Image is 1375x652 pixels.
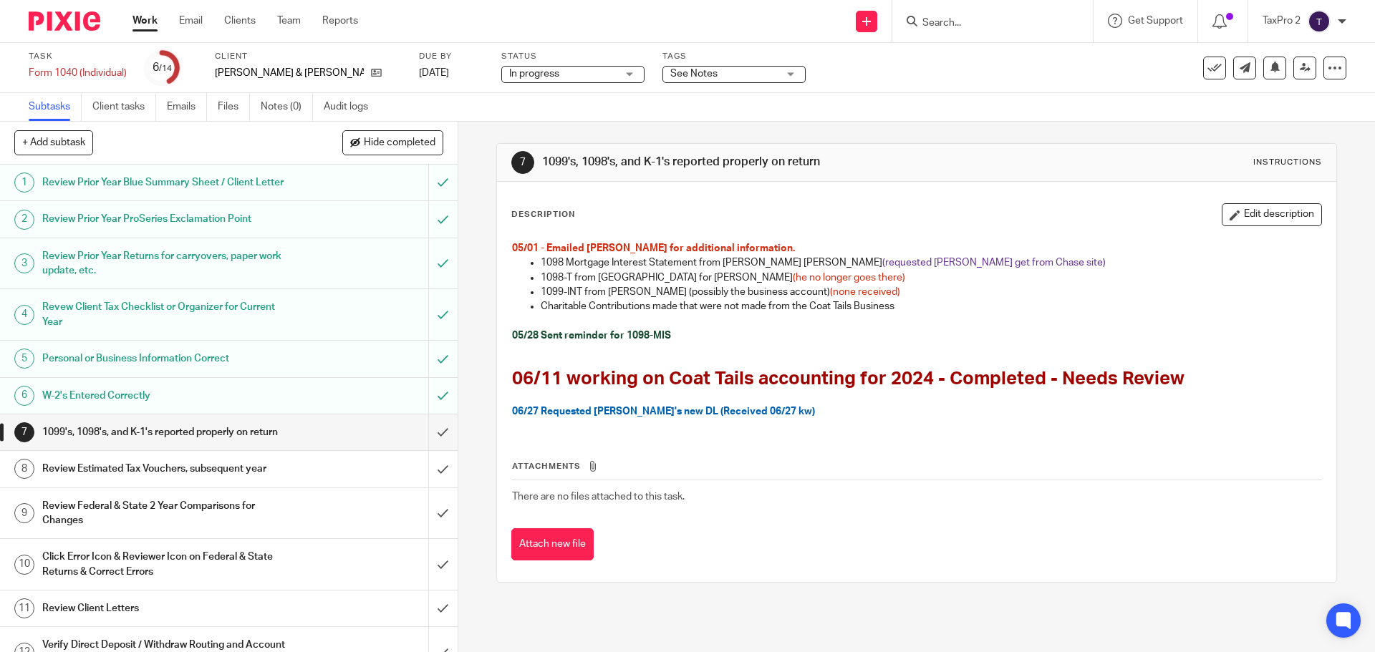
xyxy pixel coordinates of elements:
h1: Click Error Icon & Reviewer Icon on Federal & State Returns & Correct Errors [42,546,290,583]
p: 1098 Mortgage Interest Statement from [PERSON_NAME] [PERSON_NAME] [541,256,1321,270]
a: Work [132,14,158,28]
div: 4 [14,305,34,325]
img: svg%3E [1308,10,1331,33]
h1: Review Federal & State 2 Year Comparisons for Changes [42,495,290,532]
span: (none received) [830,287,900,297]
div: 2 [14,210,34,230]
span: Get Support [1128,16,1183,26]
div: 10 [14,555,34,575]
div: 9 [14,503,34,523]
div: 7 [511,151,534,174]
span: In progress [509,69,559,79]
h1: Personal or Business Information Correct [42,348,290,369]
div: 8 [14,459,34,479]
a: Email [179,14,203,28]
span: See Notes [670,69,718,79]
p: 1099-INT from [PERSON_NAME] (possibly the business account) [541,285,1321,299]
button: Hide completed [342,130,443,155]
a: Client tasks [92,93,156,121]
p: 1098-T from [GEOGRAPHIC_DATA] for [PERSON_NAME] [541,271,1321,285]
a: Notes (0) [261,93,313,121]
h1: 1099's, 1098's, and K-1's reported properly on return [42,422,290,443]
div: 3 [14,253,34,273]
div: 1 [14,172,34,193]
div: 6 [153,59,172,76]
button: Edit description [1222,203,1322,226]
h1: Review Prior Year ProSeries Exclamation Point [42,208,290,230]
label: Status [501,51,645,62]
label: Client [215,51,401,62]
h1: W-2's Entered Correctly [42,385,290,407]
div: 5 [14,349,34,369]
a: Team [277,14,301,28]
h1: Review Prior Year Returns for carryovers, paper work update, etc. [42,245,290,282]
span: Hide completed [364,137,435,149]
p: TaxPro 2 [1263,14,1301,28]
div: 6 [14,386,34,406]
span: There are no files attached to this task. [512,492,685,502]
span: 06/27 Requested [PERSON_NAME]'s new DL (Received 06/27 kw) [512,407,815,417]
input: Search [921,17,1050,30]
a: Emails [167,93,207,121]
div: 7 [14,422,34,442]
h1: Revew Client Tax Checklist or Organizer for Current Year [42,296,290,333]
img: Pixie [29,11,100,31]
div: Form 1040 (Individual) [29,66,127,80]
span: 05/28 Sent reminder for 1098-MIS [512,331,671,341]
p: Charitable Contributions made that were not made from the Coat Tails Business [541,299,1321,313]
h1: Review Estimated Tax Vouchers, subsequent year [42,458,290,480]
p: [PERSON_NAME] & [PERSON_NAME] [215,66,364,80]
span: 06/11 working on Coat Tails accounting for 2024 - Completed - Needs Review [512,369,1185,388]
small: /14 [159,64,172,72]
a: Reports [322,14,358,28]
label: Task [29,51,127,62]
a: Subtasks [29,93,82,121]
h1: 1099's, 1098's, and K-1's reported properly on return [542,155,947,170]
button: + Add subtask [14,130,93,155]
div: 11 [14,598,34,618]
a: Clients [224,14,256,28]
h1: Review Prior Year Blue Summary Sheet / Client Letter [42,172,290,193]
span: [DATE] [419,68,449,78]
div: Instructions [1253,157,1322,168]
a: Files [218,93,250,121]
button: Attach new file [511,528,594,560]
span: (he no longer goes there) [793,273,905,283]
p: Description [511,209,575,220]
label: Tags [662,51,806,62]
a: Audit logs [324,93,379,121]
h1: Review Client Letters [42,598,290,619]
span: (requested [PERSON_NAME] get from Chase site) [882,258,1106,268]
label: Due by [419,51,483,62]
span: Attachments [512,462,581,470]
span: 05/01 - Emailed [PERSON_NAME] for additional information. [512,243,795,253]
